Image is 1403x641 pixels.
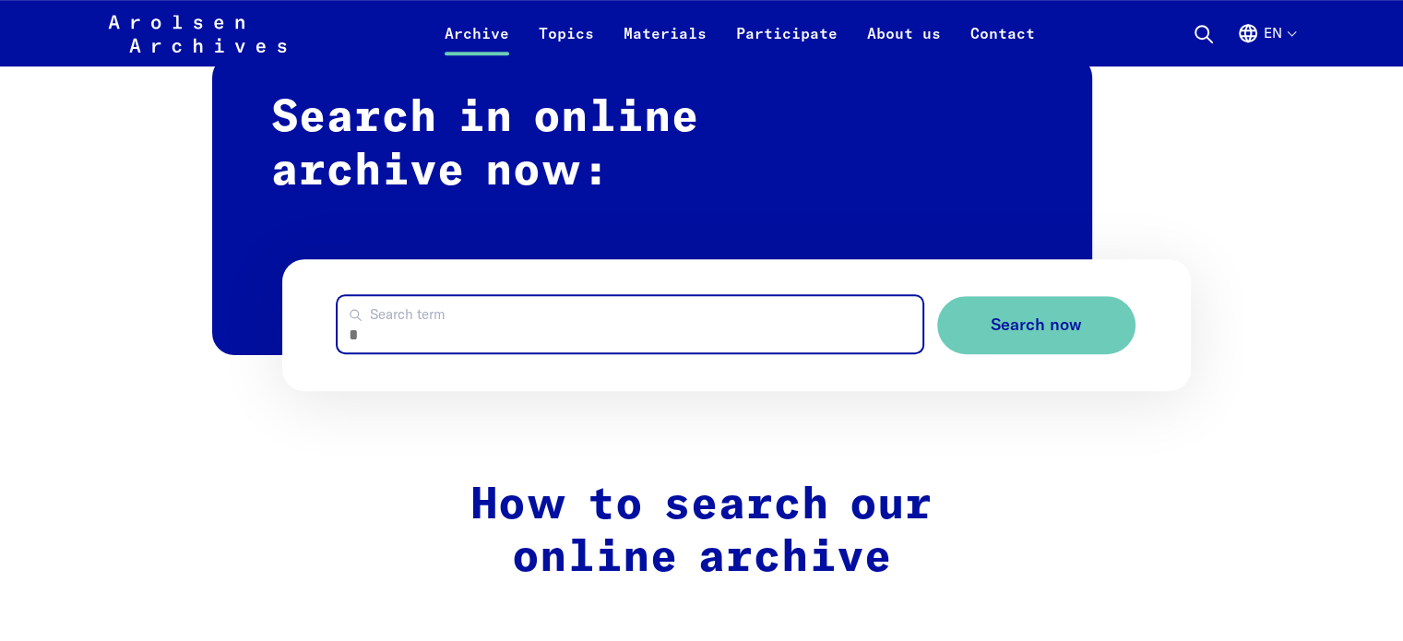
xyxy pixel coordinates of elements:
[312,480,1092,586] h2: How to search our online archive
[430,22,524,66] a: Archive
[212,55,1092,355] h2: Search in online archive now:
[721,22,852,66] a: Participate
[937,296,1135,354] button: Search now
[1237,22,1295,66] button: English, language selection
[852,22,956,66] a: About us
[991,315,1082,335] span: Search now
[956,22,1050,66] a: Contact
[609,22,721,66] a: Materials
[524,22,609,66] a: Topics
[430,11,1050,55] nav: Primary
